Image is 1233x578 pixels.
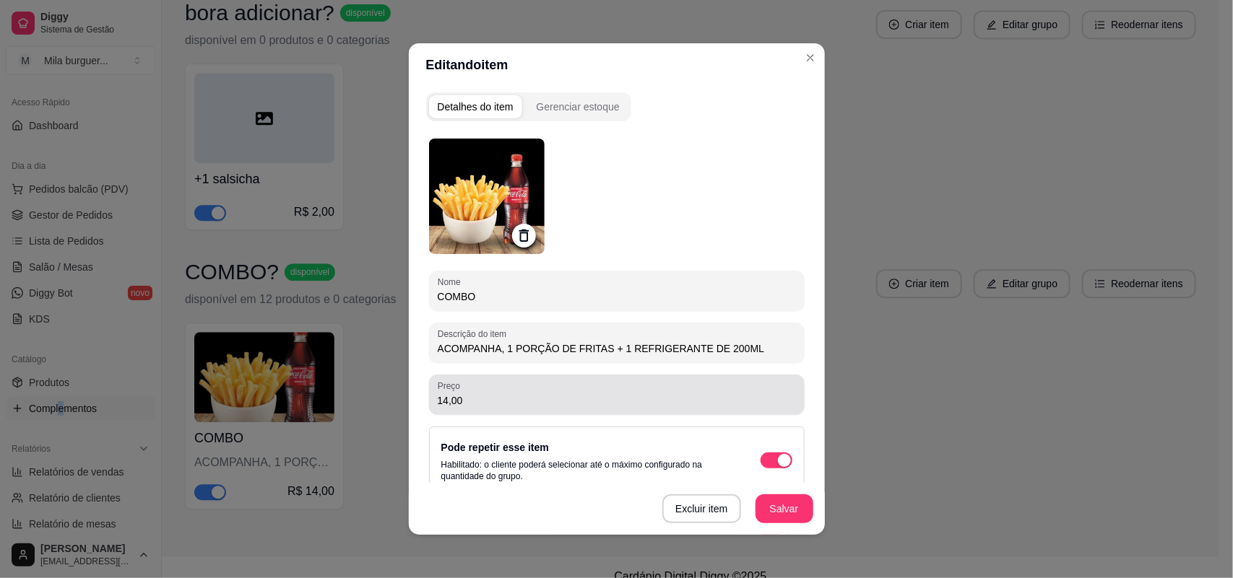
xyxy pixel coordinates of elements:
[662,494,740,523] button: Excluir item
[438,276,466,288] label: Nome
[799,46,822,69] button: Close
[438,341,796,356] input: Descrição do item
[438,328,511,340] label: Descrição do item
[537,100,620,114] div: Gerenciar estoque
[441,442,549,453] label: Pode repetir esse item
[756,494,813,523] button: Salvar
[409,43,825,87] header: Editando item
[438,100,514,114] div: Detalhes do item
[438,393,796,408] input: Preço
[426,92,631,121] div: complement-group
[441,459,732,482] p: Habilitado: o cliente poderá selecionar até o máximo configurado na quantidade do grupo.
[438,289,796,304] input: Nome
[438,380,465,392] label: Preço
[429,139,545,254] img: logo da loja
[426,92,808,121] div: complement-group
